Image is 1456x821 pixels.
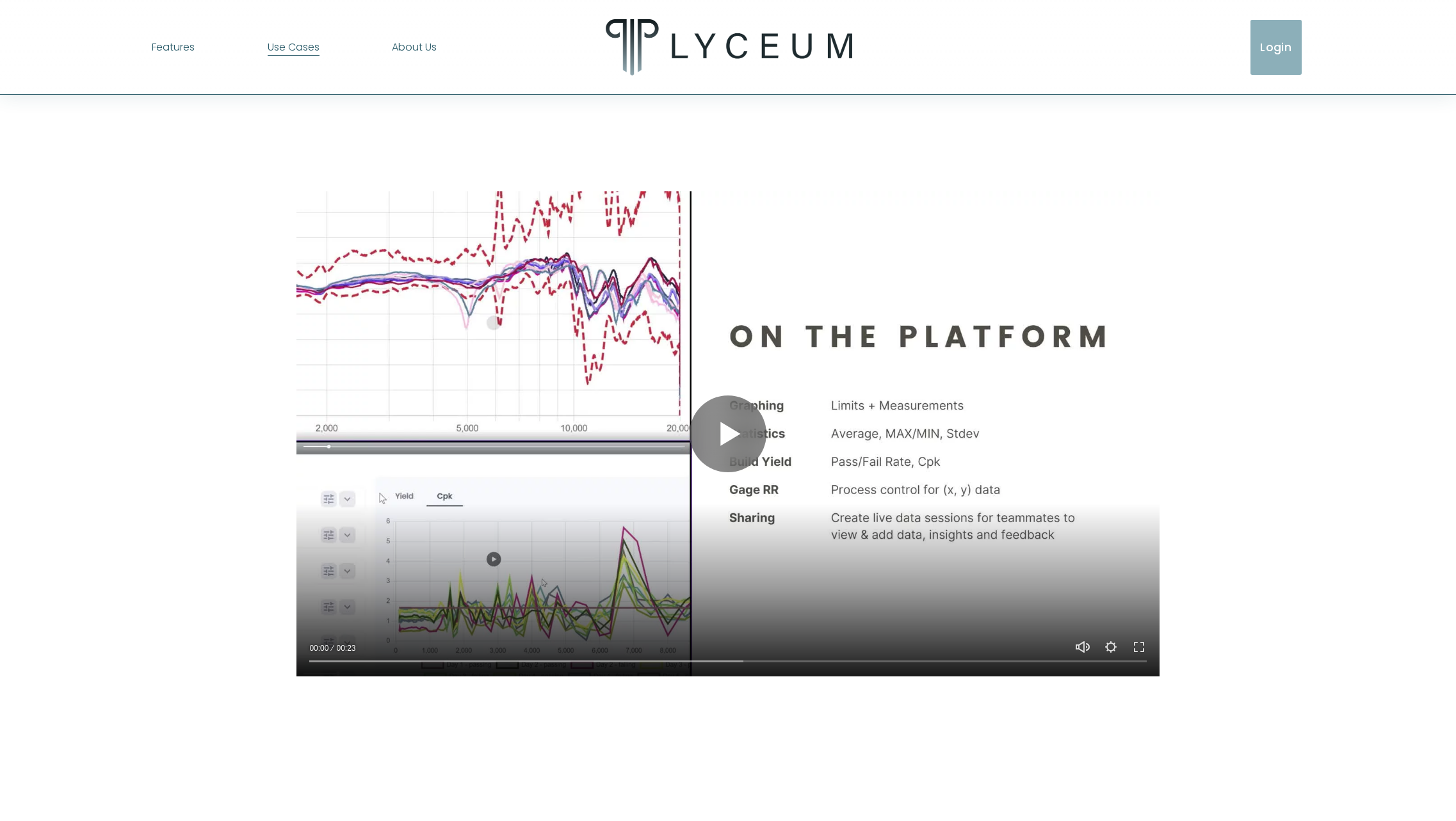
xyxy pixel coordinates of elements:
[332,642,359,655] div: Duration
[606,19,852,76] img: Lyceum
[309,657,1146,666] input: Seek
[690,395,766,472] button: Play
[152,38,195,57] span: Features
[268,37,320,58] a: folder dropdown
[152,37,195,58] a: folder dropdown
[392,37,437,58] a: About Us
[309,642,332,655] div: Current time
[1248,17,1304,77] a: Login
[268,38,320,57] span: Use Cases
